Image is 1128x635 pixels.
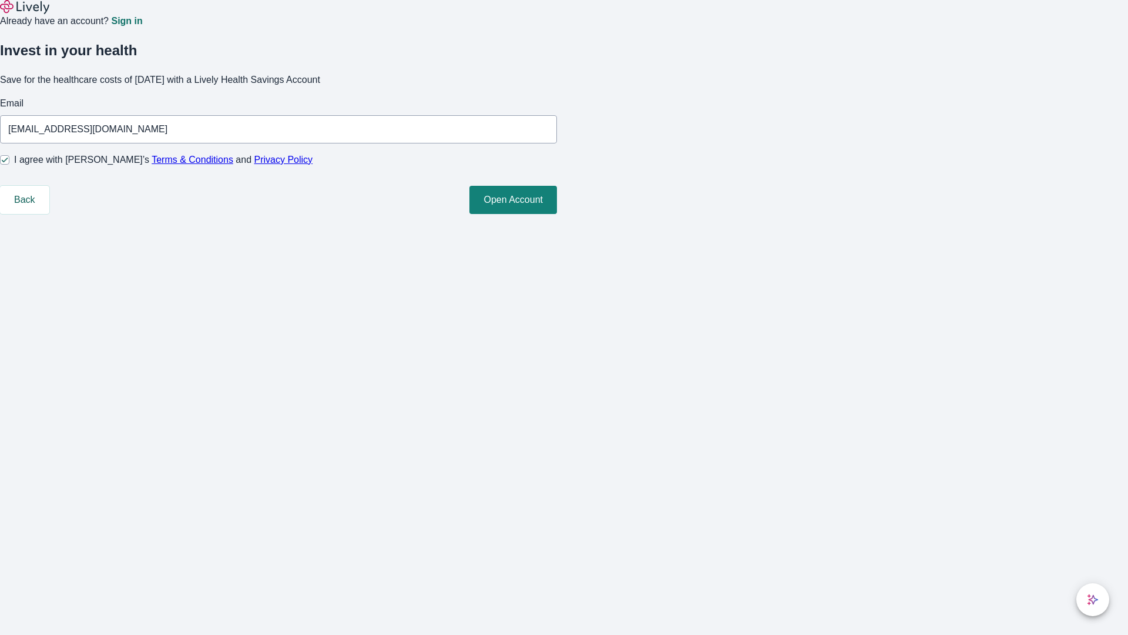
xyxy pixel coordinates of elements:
button: chat [1076,583,1109,616]
a: Terms & Conditions [152,155,233,165]
a: Privacy Policy [254,155,313,165]
svg: Lively AI Assistant [1087,594,1099,606]
a: Sign in [111,16,142,26]
button: Open Account [469,186,557,214]
span: I agree with [PERSON_NAME]’s and [14,153,313,167]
